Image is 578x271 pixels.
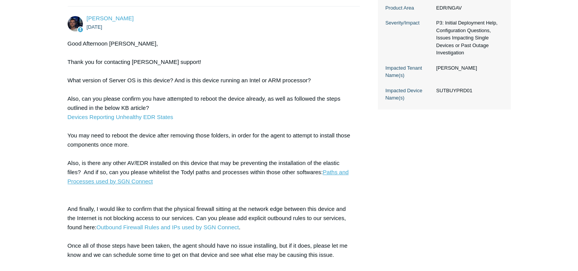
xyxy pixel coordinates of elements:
[385,64,432,79] dt: Impacted Tenant Name(s)
[385,87,432,102] dt: Impacted Device Name(s)
[432,19,503,57] dd: P3: Initial Deployment Help, Configuration Questions, Issues Impacting Single Devices or Past Out...
[432,4,503,12] dd: EDR/NGAV
[87,15,134,21] span: Connor Davis
[432,64,503,72] dd: [PERSON_NAME]
[68,114,173,120] a: Devices Reporting Unhealthy EDR States
[432,87,503,95] dd: SUTBUYPRD01
[87,15,134,21] a: [PERSON_NAME]
[96,224,239,230] a: Outbound Firewall Rules and IPs used by SGN Connect
[385,19,432,27] dt: Severity/Impact
[68,169,349,184] a: Paths and Processes used by SGN Connect
[87,24,102,30] time: 10/10/2025, 18:10
[385,4,432,12] dt: Product Area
